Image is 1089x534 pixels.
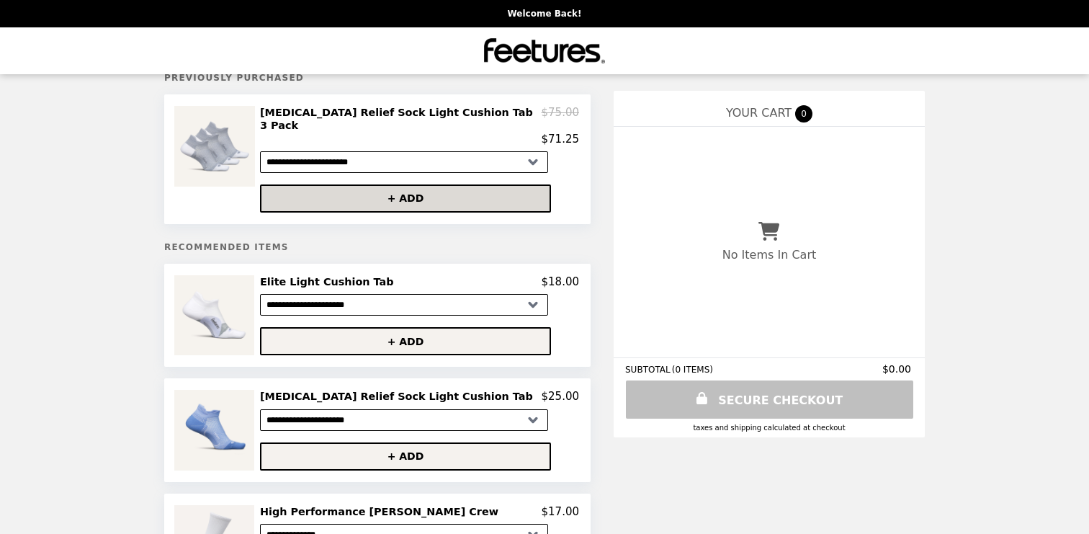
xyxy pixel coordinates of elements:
span: YOUR CART [726,106,792,120]
button: + ADD [260,442,551,471]
select: Select a product variant [260,294,548,316]
h2: [MEDICAL_DATA] Relief Sock Light Cushion Tab 3 Pack [260,106,542,133]
img: Elite Light Cushion Tab [174,275,258,355]
img: Plantar Fasciitis Relief Sock Light Cushion Tab 3 Pack [174,106,259,187]
select: Select a product variant [260,151,548,173]
img: Brand Logo [484,36,605,66]
button: + ADD [260,184,551,213]
p: $17.00 [542,505,580,518]
h2: Elite Light Cushion Tab [260,275,400,288]
p: Welcome Back! [507,9,581,19]
h2: [MEDICAL_DATA] Relief Sock Light Cushion Tab [260,390,539,403]
span: ( 0 ITEMS ) [672,365,713,375]
p: $25.00 [542,390,580,403]
select: Select a product variant [260,409,548,431]
div: Taxes and Shipping calculated at checkout [625,424,913,432]
h5: Recommended Items [164,242,591,252]
p: No Items In Cart [722,248,816,262]
p: $75.00 [542,106,580,133]
img: Plantar Fasciitis Relief Sock Light Cushion Tab [174,390,258,470]
p: $18.00 [542,275,580,288]
span: 0 [795,105,812,123]
button: + ADD [260,327,551,355]
h2: High Performance [PERSON_NAME] Crew [260,505,504,518]
span: $0.00 [882,363,913,375]
p: $71.25 [542,133,580,146]
span: SUBTOTAL [625,365,672,375]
